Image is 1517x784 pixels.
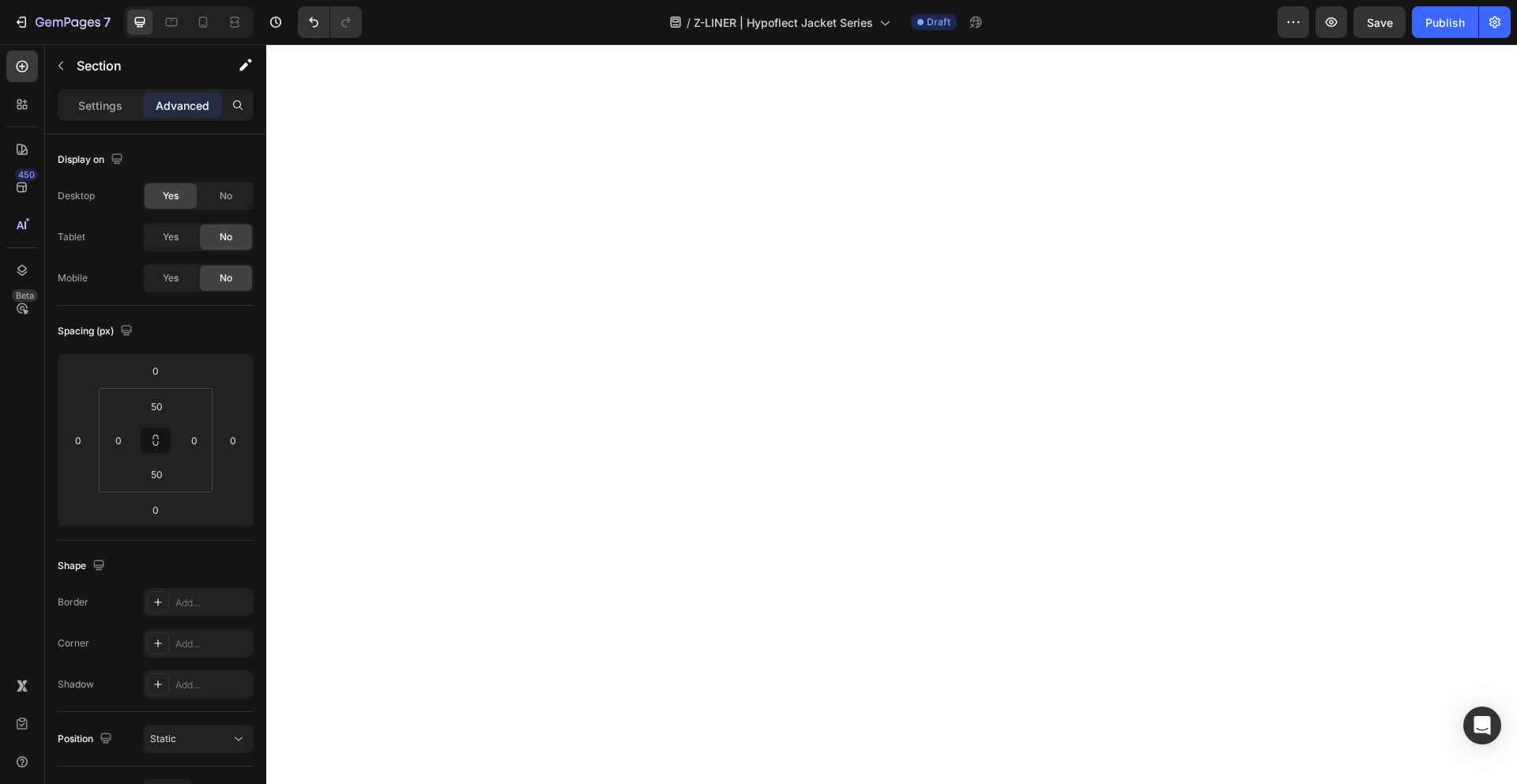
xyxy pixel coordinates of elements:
[77,56,206,75] p: Section
[1463,707,1501,744] div: Open Intercom Messenger
[150,733,176,744] span: Static
[1425,14,1465,31] div: Publish
[140,498,171,522] input: 0
[6,6,118,38] button: 7
[220,271,232,285] span: No
[58,321,136,342] div: Spacing (px)
[58,677,94,692] div: Shadow
[175,637,250,651] div: Add...
[12,289,38,302] div: Beta
[66,428,90,452] input: 0
[58,149,126,171] div: Display on
[163,271,179,285] span: Yes
[1367,16,1393,29] span: Save
[298,6,362,38] div: Undo/Redo
[143,725,254,753] button: Static
[58,595,88,609] div: Border
[183,428,206,452] input: 0px
[58,271,88,285] div: Mobile
[141,462,172,486] input: 50px
[927,15,950,29] span: Draft
[78,97,122,114] p: Settings
[220,189,232,203] span: No
[175,678,250,692] div: Add...
[175,596,250,610] div: Add...
[163,230,179,244] span: Yes
[58,729,115,750] div: Position
[1353,6,1406,38] button: Save
[140,359,171,383] input: 0
[687,14,691,31] span: /
[15,168,38,181] div: 450
[163,189,179,203] span: Yes
[107,428,130,452] input: 0px
[266,44,1517,784] iframe: Design area
[58,230,85,244] div: Tablet
[220,230,232,244] span: No
[156,97,209,114] p: Advanced
[1412,6,1478,38] button: Publish
[141,394,172,418] input: 50px
[58,556,108,577] div: Shape
[221,428,245,452] input: 0
[58,636,89,650] div: Corner
[58,189,95,203] div: Desktop
[104,13,111,32] p: 7
[694,14,873,31] span: Z-LINER | Hypoflect Jacket Series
